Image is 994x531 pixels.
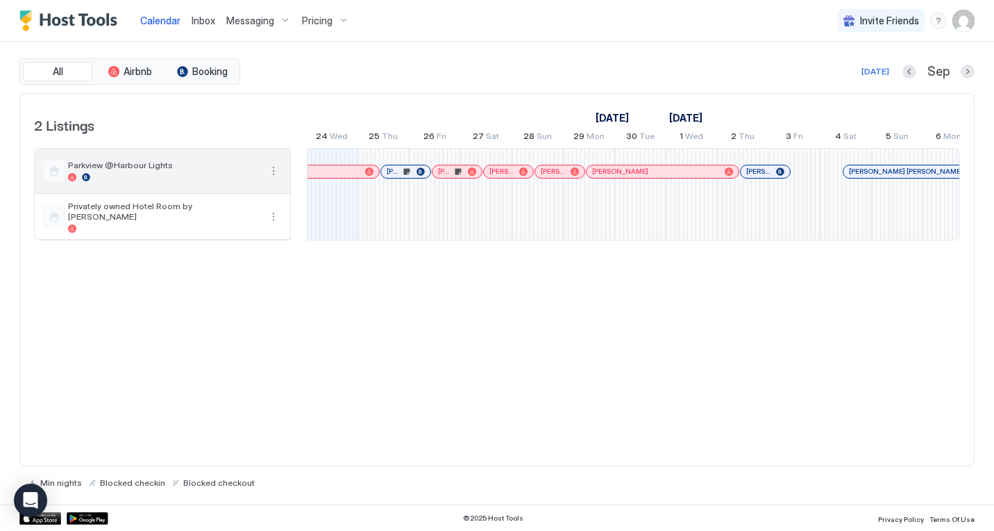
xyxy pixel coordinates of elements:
span: Blocked checkin [100,477,165,488]
span: Thu [382,131,398,145]
span: Fri [437,131,446,145]
span: Wed [330,131,348,145]
span: Messaging [226,15,274,27]
a: September 24, 2025 [312,128,351,148]
span: 1 [680,131,683,145]
span: Booking [192,65,228,78]
a: September 29, 2025 [570,128,608,148]
a: Google Play Store [67,512,108,525]
a: October 1, 2025 [666,108,706,128]
a: October 2, 2025 [727,128,758,148]
button: All [23,62,92,81]
span: Parkview @Harbour Lights [68,160,260,170]
a: September 25, 2025 [365,128,401,148]
span: 5 [886,131,891,145]
span: Blocked checkout [183,477,255,488]
span: Fri [793,131,803,145]
span: Thu [739,131,755,145]
button: Booking [167,62,237,81]
span: 2 Listings [34,114,94,135]
span: Sun [537,131,552,145]
span: [PERSON_NAME] [592,167,648,176]
a: Privacy Policy [878,511,924,525]
button: Previous month [902,65,916,79]
span: [PERSON_NAME] [PERSON_NAME] [849,167,963,176]
span: [PERSON_NAME] [541,167,565,176]
span: 24 [316,131,328,145]
span: Wed [685,131,703,145]
span: Mon [943,131,961,145]
a: App Store [19,512,61,525]
span: Mon [587,131,605,145]
span: 26 [423,131,435,145]
a: September 26, 2025 [420,128,450,148]
span: 30 [626,131,637,145]
a: Calendar [140,13,180,28]
div: tab-group [19,58,240,85]
a: October 6, 2025 [932,128,965,148]
div: menu [265,209,282,225]
span: Airbnb [124,65,152,78]
span: Min nights [40,477,82,488]
a: Host Tools Logo [19,10,124,31]
a: September 9, 2025 [592,108,632,128]
span: Tue [639,131,655,145]
a: October 5, 2025 [882,128,912,148]
span: Privacy Policy [878,515,924,523]
a: October 1, 2025 [676,128,707,148]
a: October 3, 2025 [782,128,807,148]
span: Pricing [302,15,332,27]
span: Sun [893,131,909,145]
a: Terms Of Use [929,511,975,525]
div: menu [265,163,282,179]
a: September 27, 2025 [469,128,503,148]
span: Inbox [192,15,215,26]
span: Terms Of Use [929,515,975,523]
span: [PERSON_NAME] [387,167,401,176]
span: Invite Friends [860,15,919,27]
span: All [53,65,63,78]
button: More options [265,209,282,225]
span: 2 [731,131,736,145]
span: Calendar [140,15,180,26]
div: User profile [952,10,975,32]
span: 29 [573,131,584,145]
span: Sat [486,131,499,145]
a: September 30, 2025 [623,128,658,148]
a: September 28, 2025 [520,128,555,148]
a: Inbox [192,13,215,28]
span: 6 [936,131,941,145]
span: Sat [843,131,857,145]
div: [DATE] [861,65,889,78]
span: © 2025 Host Tools [463,514,523,523]
span: [PERSON_NAME] [746,167,770,176]
span: 27 [473,131,484,145]
span: 25 [369,131,380,145]
span: Sep [927,64,950,80]
span: [PERSON_NAME] [438,167,453,176]
a: October 4, 2025 [832,128,860,148]
span: 28 [523,131,534,145]
button: [DATE] [859,63,891,80]
span: Privately owned Hotel Room by [PERSON_NAME] [68,201,260,222]
span: [PERSON_NAME] [489,167,514,176]
span: 4 [835,131,841,145]
button: Next month [961,65,975,79]
button: More options [265,163,282,179]
span: 3 [786,131,791,145]
button: Airbnb [95,62,165,81]
div: Open Intercom Messenger [14,484,47,517]
div: menu [930,13,947,29]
